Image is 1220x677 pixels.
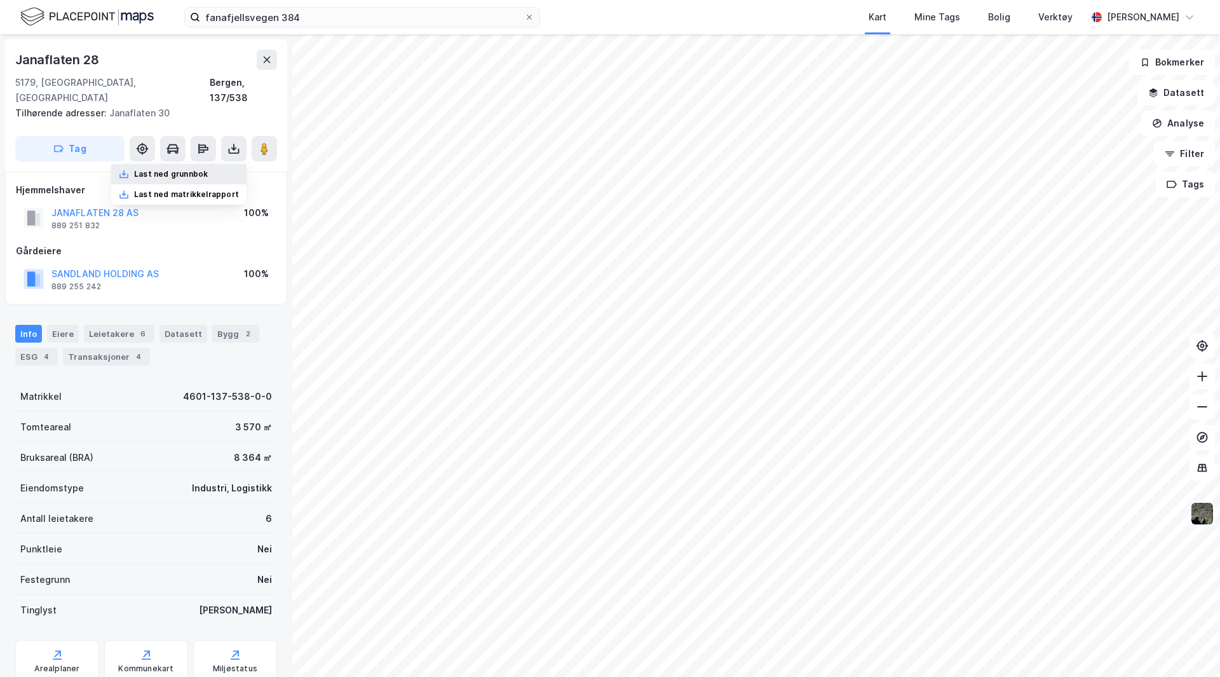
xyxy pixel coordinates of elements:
div: 4 [132,350,145,363]
div: Antall leietakere [20,511,93,526]
div: 889 255 242 [51,282,101,292]
div: Kommunekart [118,664,173,674]
div: 100% [244,205,269,221]
div: Gårdeiere [16,243,276,259]
div: Nei [257,572,272,587]
button: Tag [15,136,125,161]
div: Transaksjoner [63,348,150,366]
button: Tags [1156,172,1215,197]
div: Bruksareal (BRA) [20,450,93,465]
div: 4601-137-538-0-0 [183,389,272,404]
div: 2 [241,327,254,340]
button: Filter [1154,141,1215,167]
div: Matrikkel [20,389,62,404]
span: Tilhørende adresser: [15,107,109,118]
div: 8 364 ㎡ [234,450,272,465]
div: Leietakere [84,325,154,343]
div: ESG [15,348,58,366]
div: Last ned grunnbok [134,169,208,179]
img: 9k= [1190,502,1214,526]
div: Hjemmelshaver [16,182,276,198]
div: Janaflaten 30 [15,106,267,121]
div: [PERSON_NAME] [199,603,272,618]
div: Bygg [212,325,259,343]
input: Søk på adresse, matrikkel, gårdeiere, leietakere eller personer [200,8,524,27]
div: Eiendomstype [20,481,84,496]
div: Kontrollprogram for chat [1156,616,1220,677]
iframe: Chat Widget [1156,616,1220,677]
div: 6 [266,511,272,526]
div: Punktleie [20,542,62,557]
div: Mine Tags [914,10,960,25]
div: Info [15,325,42,343]
div: Festegrunn [20,572,70,587]
img: logo.f888ab2527a4732fd821a326f86c7f29.svg [20,6,154,28]
div: 3 570 ㎡ [235,420,272,435]
div: Industri, Logistikk [192,481,272,496]
div: Tinglyst [20,603,57,618]
div: Datasett [159,325,207,343]
div: Verktøy [1038,10,1073,25]
button: Analyse [1141,111,1215,136]
div: Tomteareal [20,420,71,435]
div: [PERSON_NAME] [1107,10,1179,25]
div: 4 [40,350,53,363]
div: Bolig [988,10,1010,25]
div: Kart [869,10,886,25]
div: Last ned matrikkelrapport [134,189,239,200]
div: Arealplaner [34,664,79,674]
div: 889 251 832 [51,221,100,231]
button: Datasett [1137,80,1215,106]
div: 6 [137,327,149,340]
div: 5179, [GEOGRAPHIC_DATA], [GEOGRAPHIC_DATA] [15,75,210,106]
div: 100% [244,266,269,282]
div: Eiere [47,325,79,343]
div: Miljøstatus [213,664,257,674]
button: Bokmerker [1129,50,1215,75]
div: Janaflaten 28 [15,50,101,70]
div: Nei [257,542,272,557]
div: Bergen, 137/538 [210,75,277,106]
